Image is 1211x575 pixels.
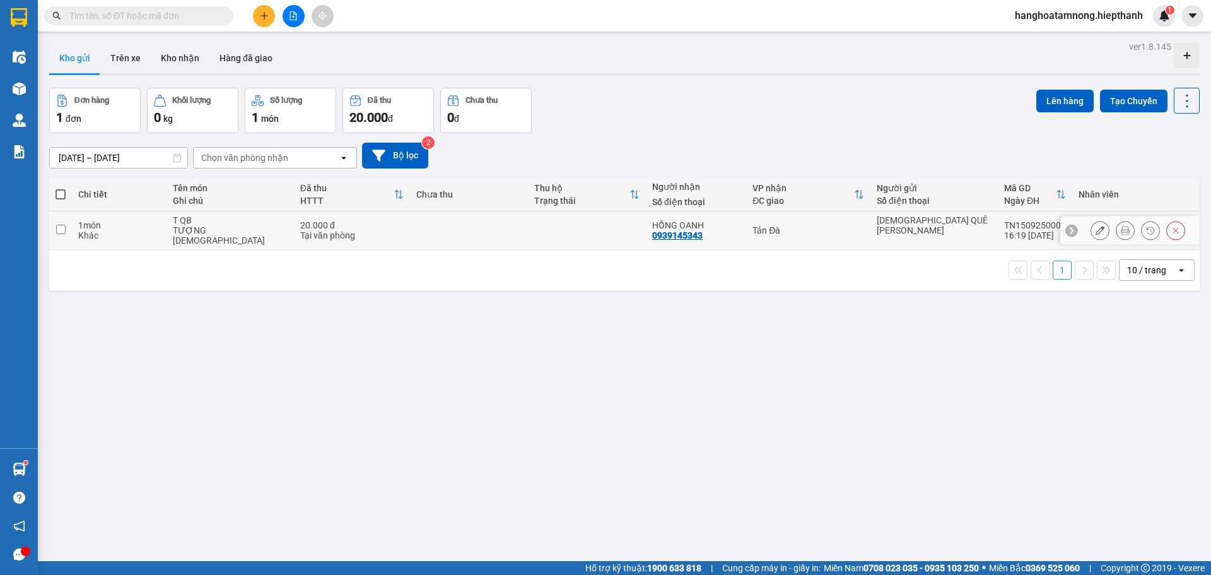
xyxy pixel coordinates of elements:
[252,110,259,125] span: 1
[422,136,435,149] sup: 2
[585,561,701,575] span: Hỗ trợ kỹ thuật:
[652,220,740,230] div: HỒNG OANH
[300,183,394,193] div: Đã thu
[528,178,646,211] th: Toggle SortBy
[1004,220,1066,230] div: TN1509250007
[13,82,26,95] img: warehouse-icon
[1100,90,1167,112] button: Tạo Chuyến
[173,196,288,206] div: Ghi chú
[534,183,629,193] div: Thu hộ
[13,114,26,127] img: warehouse-icon
[388,114,393,124] span: đ
[746,178,870,211] th: Toggle SortBy
[7,31,300,57] h2: : Tam Nông
[752,196,854,206] div: ĐC giao
[722,561,821,575] span: Cung cấp máy in - giấy in:
[416,189,522,199] div: Chưa thu
[1004,230,1066,240] div: 16:19 [DATE]
[342,88,434,133] button: Đã thu20.000đ
[1167,6,1172,15] span: 1
[1004,196,1056,206] div: Ngày ĐH
[13,520,25,532] span: notification
[982,566,986,571] span: ⚪️
[1053,261,1072,280] button: 1
[283,5,305,27] button: file-add
[1159,10,1170,21] img: icon-new-feature
[151,43,209,73] button: Kho nhận
[289,11,298,20] span: file-add
[752,225,864,235] div: Tản Đà
[52,11,61,20] span: search
[711,561,713,575] span: |
[49,88,141,133] button: Đơn hàng1đơn
[534,196,629,206] div: Trạng thái
[863,563,979,573] strong: 0708 023 035 - 0935 103 250
[1026,563,1080,573] strong: 0369 525 060
[1174,43,1200,68] div: Tạo kho hàng mới
[1187,10,1198,21] span: caret-down
[50,148,187,168] input: Select a date range.
[652,197,740,207] div: Số điện thoại
[447,110,454,125] span: 0
[312,5,334,27] button: aim
[1129,40,1171,54] div: ver 1.8.145
[13,548,25,560] span: message
[261,114,279,124] span: món
[1127,264,1166,276] div: 10 / trang
[13,50,26,64] img: warehouse-icon
[349,110,388,125] span: 20.000
[300,220,404,230] div: 20.000 đ
[1176,265,1186,275] svg: open
[173,215,288,225] div: T QB
[1005,8,1153,23] span: hanghoatamnong.hiepthanh
[148,32,204,54] span: VP gửi
[877,183,992,193] div: Người gửi
[78,220,160,230] div: 1 món
[1089,561,1091,575] span: |
[1181,5,1203,27] button: caret-down
[877,215,992,235] div: CHÙA QUÊ HƯƠNG
[13,492,25,504] span: question-circle
[1004,183,1056,193] div: Mã GD
[147,88,238,133] button: Khối lượng0kg
[1036,90,1094,112] button: Lên hàng
[877,196,992,206] div: Số điện thoại
[362,143,428,169] button: Bộ lọc
[253,5,275,27] button: plus
[300,230,404,240] div: Tại văn phòng
[318,11,327,20] span: aim
[440,88,532,133] button: Chưa thu0đ
[368,96,391,105] div: Đã thu
[13,145,26,158] img: solution-icon
[647,563,701,573] strong: 1900 633 818
[173,183,288,193] div: Tên món
[1079,189,1192,199] div: Nhân viên
[24,461,28,465] sup: 1
[49,43,100,73] button: Kho gửi
[465,96,498,105] div: Chưa thu
[209,43,283,73] button: Hàng đã giao
[1091,221,1109,240] div: Sửa đơn hàng
[78,189,160,199] div: Chi tiết
[1141,564,1150,572] span: copyright
[989,561,1080,575] span: Miền Bắc
[163,114,173,124] span: kg
[245,88,336,133] button: Số lượng1món
[7,4,300,25] h2: Người gửi: [PERSON_NAME] - 0919199321
[652,182,740,192] div: Người nhận
[652,230,703,240] div: 0939145343
[201,151,288,164] div: Chọn văn phòng nhận
[454,114,459,124] span: đ
[339,153,349,163] svg: open
[824,561,979,575] span: Miền Nam
[56,110,63,125] span: 1
[11,8,27,27] img: logo-vxr
[1166,6,1174,15] sup: 1
[154,110,161,125] span: 0
[173,225,288,246] div: TƯỢNG PHẬT
[66,114,81,124] span: đơn
[300,196,394,206] div: HTTT
[13,463,26,476] img: warehouse-icon
[74,96,109,105] div: Đơn hàng
[260,11,269,20] span: plus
